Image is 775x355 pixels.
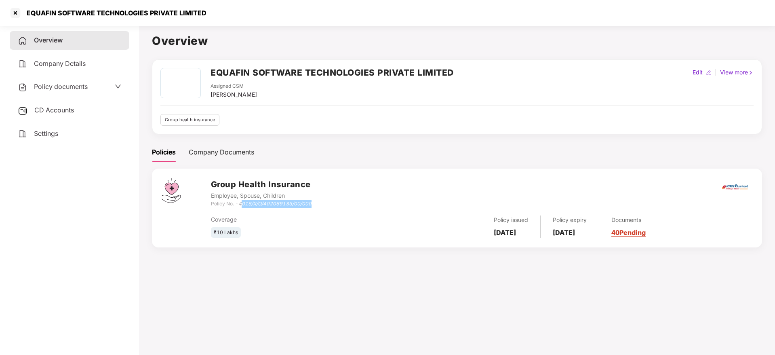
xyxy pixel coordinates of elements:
[211,227,241,238] div: ₹10 Lakhs
[211,191,312,200] div: Employee, Spouse, Children
[18,106,28,116] img: svg+xml;base64,PHN2ZyB3aWR0aD0iMjUiIGhlaWdodD0iMjQiIHZpZXdCb3g9IjAgMCAyNSAyNCIgZmlsbD0ibm9uZSIgeG...
[152,147,176,157] div: Policies
[494,228,516,237] b: [DATE]
[18,36,27,46] img: svg+xml;base64,PHN2ZyB4bWxucz0iaHR0cDovL3d3dy53My5vcmcvMjAwMC9zdmciIHdpZHRoPSIyNCIgaGVpZ2h0PSIyNC...
[34,129,58,137] span: Settings
[713,68,718,77] div: |
[211,82,257,90] div: Assigned CSM
[706,70,712,76] img: editIcon
[211,90,257,99] div: [PERSON_NAME]
[34,59,86,68] span: Company Details
[211,178,312,191] h3: Group Health Insurance
[22,9,206,17] div: EQUAFIN SOFTWARE TECHNOLOGIES PRIVATE LIMITED
[160,114,219,126] div: Group health insurance
[494,216,528,224] div: Policy issued
[189,147,254,157] div: Company Documents
[18,129,27,139] img: svg+xml;base64,PHN2ZyB4bWxucz0iaHR0cDovL3d3dy53My5vcmcvMjAwMC9zdmciIHdpZHRoPSIyNCIgaGVpZ2h0PSIyNC...
[720,182,750,192] img: icici.png
[718,68,755,77] div: View more
[34,82,88,91] span: Policy documents
[611,216,646,224] div: Documents
[18,59,27,69] img: svg+xml;base64,PHN2ZyB4bWxucz0iaHR0cDovL3d3dy53My5vcmcvMjAwMC9zdmciIHdpZHRoPSIyNCIgaGVpZ2h0PSIyNC...
[611,228,646,237] a: 40 Pending
[211,200,312,208] div: Policy No. -
[34,106,74,114] span: CD Accounts
[162,178,181,203] img: svg+xml;base64,PHN2ZyB4bWxucz0iaHR0cDovL3d3dy53My5vcmcvMjAwMC9zdmciIHdpZHRoPSI0Ny43MTQiIGhlaWdodD...
[238,201,312,207] i: 4016/X/O/402069133/00/000
[211,215,392,224] div: Coverage
[748,70,754,76] img: rightIcon
[115,83,121,90] span: down
[152,32,762,50] h1: Overview
[553,216,587,224] div: Policy expiry
[691,68,704,77] div: Edit
[553,228,575,237] b: [DATE]
[211,66,454,79] h2: EQUAFIN SOFTWARE TECHNOLOGIES PRIVATE LIMITED
[34,36,63,44] span: Overview
[18,82,27,92] img: svg+xml;base64,PHN2ZyB4bWxucz0iaHR0cDovL3d3dy53My5vcmcvMjAwMC9zdmciIHdpZHRoPSIyNCIgaGVpZ2h0PSIyNC...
